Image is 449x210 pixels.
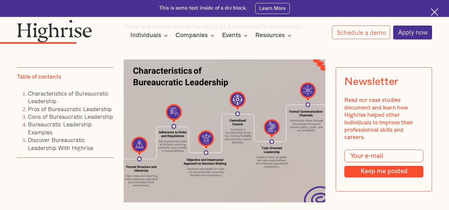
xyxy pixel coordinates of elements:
[255,32,285,39] div: Resources
[255,3,290,14] a: Learn More
[28,135,93,152] a: Discover Bureaucratic Leadership With Highrise
[393,26,432,39] a: Apply now
[222,32,241,39] div: Events
[17,20,92,42] img: Highrise logo
[159,5,247,12] div: This is some text inside of a div block.
[255,32,293,39] div: Resources
[344,76,398,88] div: Newsletter
[344,150,423,177] form: Modal Form
[28,112,113,121] a: Cons of Bureaucratic Leadership
[130,32,161,39] div: Individuals
[222,32,250,39] div: Events
[332,26,391,39] a: Schedule a demo
[28,89,109,105] a: Characteristics of Bureaucratic Leadership
[431,8,438,16] img: Cross icon
[175,32,208,39] div: Companies
[28,120,92,136] a: Bureaucratic Leadership Examples
[344,166,423,177] input: Keep me posted
[344,97,423,141] div: Read our case studies document and learn how Highrise helped other individuals to improve their p...
[28,104,112,113] a: Pros of Bureaucratic Leadership
[124,59,325,203] img: Characteristics of Bureaucratic Leadership
[130,32,170,39] div: Individuals
[344,150,423,162] input: Your e-mail
[17,73,61,81] div: Table of contents
[175,32,216,39] div: Companies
